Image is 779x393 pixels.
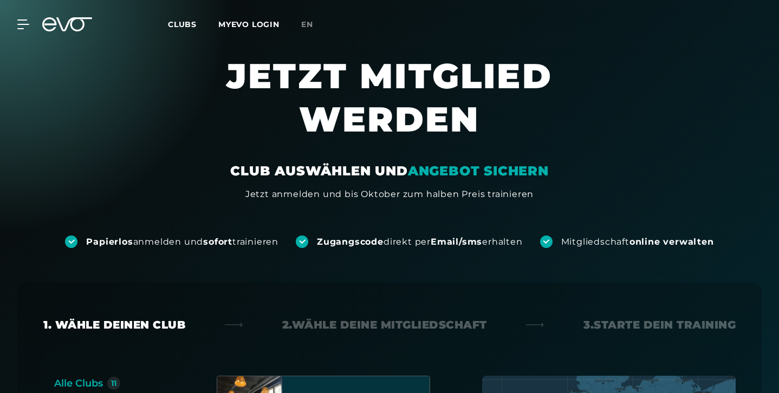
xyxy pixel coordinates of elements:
[86,236,278,248] div: anmelden und trainieren
[583,317,736,332] div: 3. Starte dein Training
[431,237,482,247] strong: Email/sms
[317,236,522,248] div: direkt per erhalten
[218,19,280,29] a: MYEVO LOGIN
[54,376,103,391] div: Alle Clubs
[230,162,548,180] div: CLUB AUSWÄHLEN UND
[140,54,639,162] h1: JETZT MITGLIED WERDEN
[245,188,534,201] div: Jetzt anmelden und bis Oktober zum halben Preis trainieren
[282,317,487,332] div: 2. Wähle deine Mitgliedschaft
[317,237,384,247] strong: Zugangscode
[301,18,326,31] a: en
[43,317,185,332] div: 1. Wähle deinen Club
[168,19,197,29] span: Clubs
[86,237,133,247] strong: Papierlos
[561,236,714,248] div: Mitgliedschaft
[408,163,549,179] em: ANGEBOT SICHERN
[168,19,218,29] a: Clubs
[111,379,116,387] div: 11
[301,19,313,29] span: en
[629,237,714,247] strong: online verwalten
[203,237,232,247] strong: sofort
